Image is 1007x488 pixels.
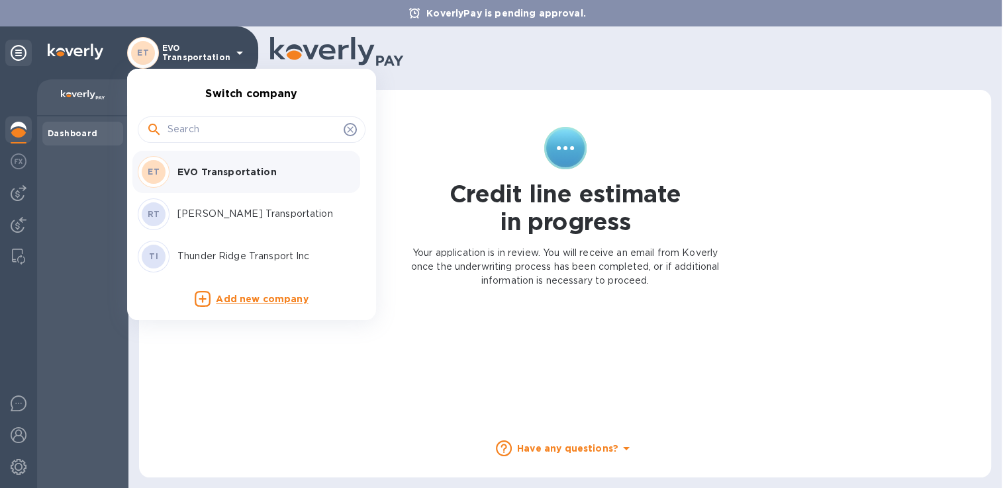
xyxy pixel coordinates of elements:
[168,120,338,140] input: Search
[216,292,308,307] p: Add new company
[149,251,158,261] b: TI
[177,207,344,221] p: [PERSON_NAME] Transportation
[148,209,160,219] b: RT
[177,165,344,179] p: EVO Transportation
[177,249,344,263] p: Thunder Ridge Transport Inc
[148,167,160,177] b: ET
